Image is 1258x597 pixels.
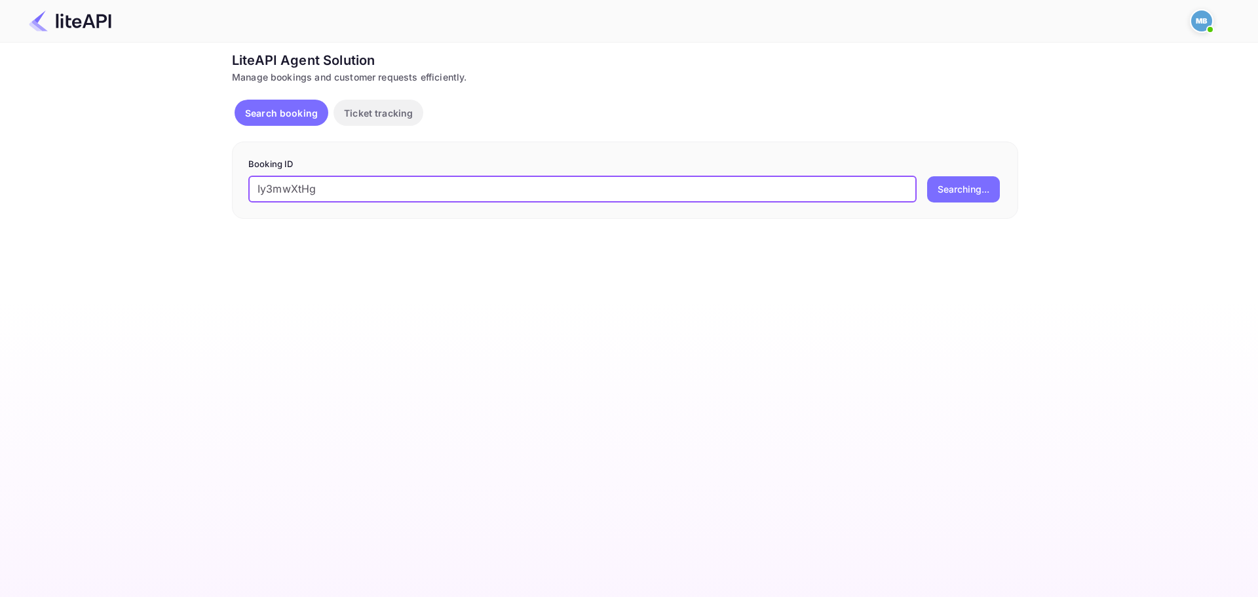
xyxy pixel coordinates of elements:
p: Ticket tracking [344,106,413,120]
p: Booking ID [248,158,1002,171]
button: Searching... [927,176,1000,202]
img: Mohcine Belkhir [1191,10,1212,31]
img: LiteAPI Logo [29,10,111,31]
div: LiteAPI Agent Solution [232,50,1018,70]
input: Enter Booking ID (e.g., 63782194) [248,176,917,202]
p: Search booking [245,106,318,120]
div: Manage bookings and customer requests efficiently. [232,70,1018,84]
